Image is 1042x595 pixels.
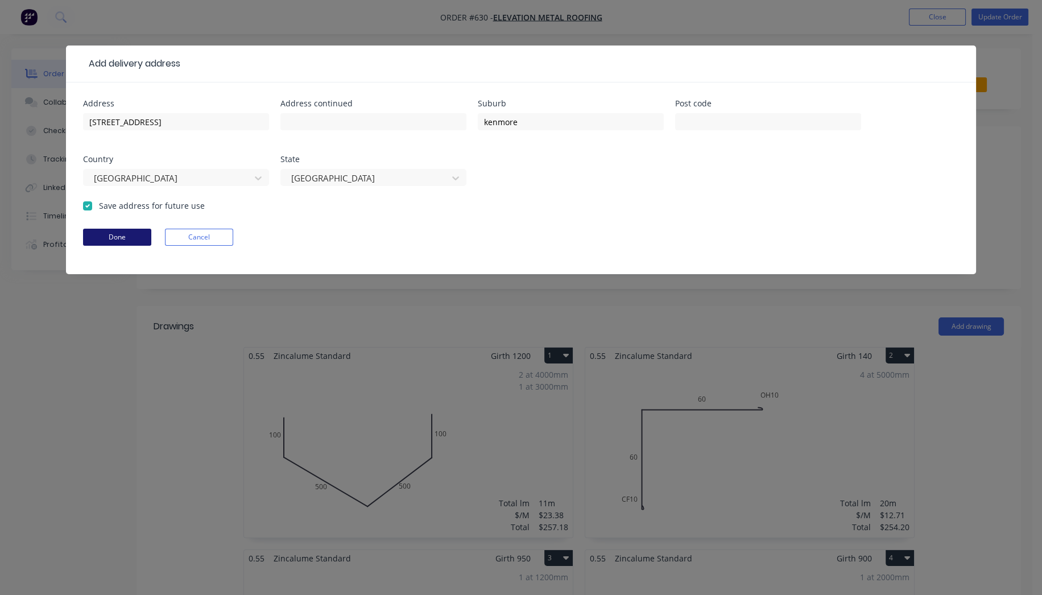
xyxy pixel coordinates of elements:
[83,155,269,163] div: Country
[478,100,664,108] div: Suburb
[83,229,151,246] button: Done
[165,229,233,246] button: Cancel
[280,100,466,108] div: Address continued
[83,57,180,71] div: Add delivery address
[280,155,466,163] div: State
[675,100,861,108] div: Post code
[83,100,269,108] div: Address
[99,200,205,212] label: Save address for future use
